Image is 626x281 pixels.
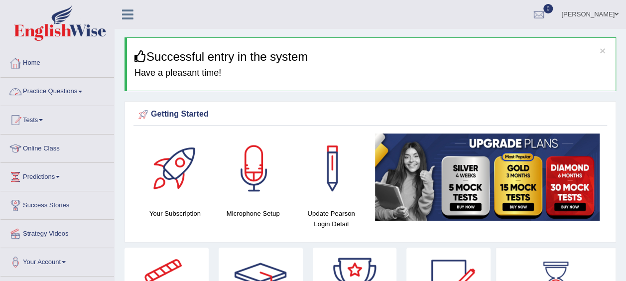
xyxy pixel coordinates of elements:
[600,45,606,56] button: ×
[134,50,608,63] h3: Successful entry in the system
[136,107,605,122] div: Getting Started
[375,134,600,220] img: small5.jpg
[543,4,553,13] span: 0
[0,191,114,216] a: Success Stories
[0,220,114,245] a: Strategy Videos
[0,49,114,74] a: Home
[134,68,608,78] h4: Have a pleasant time!
[297,208,366,229] h4: Update Pearson Login Detail
[141,208,209,219] h4: Your Subscription
[0,248,114,273] a: Your Account
[0,78,114,103] a: Practice Questions
[219,208,287,219] h4: Microphone Setup
[0,106,114,131] a: Tests
[0,135,114,159] a: Online Class
[0,163,114,188] a: Predictions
